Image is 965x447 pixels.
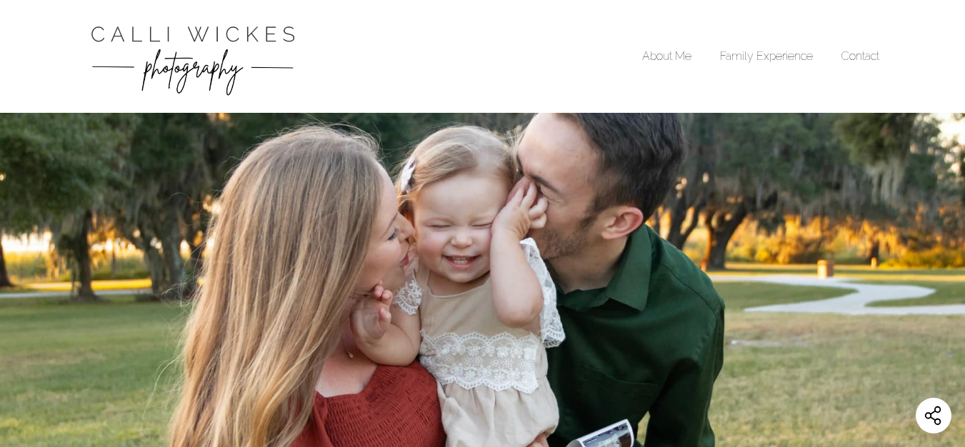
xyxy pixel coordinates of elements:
[86,14,300,99] img: Calli Wickes Photography Logo
[86,14,300,99] a: Calli Wickes Photography Home Page
[916,398,951,433] button: Share this website
[642,49,691,63] a: About Me
[720,49,813,63] a: Family Experience
[841,49,879,63] a: Contact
